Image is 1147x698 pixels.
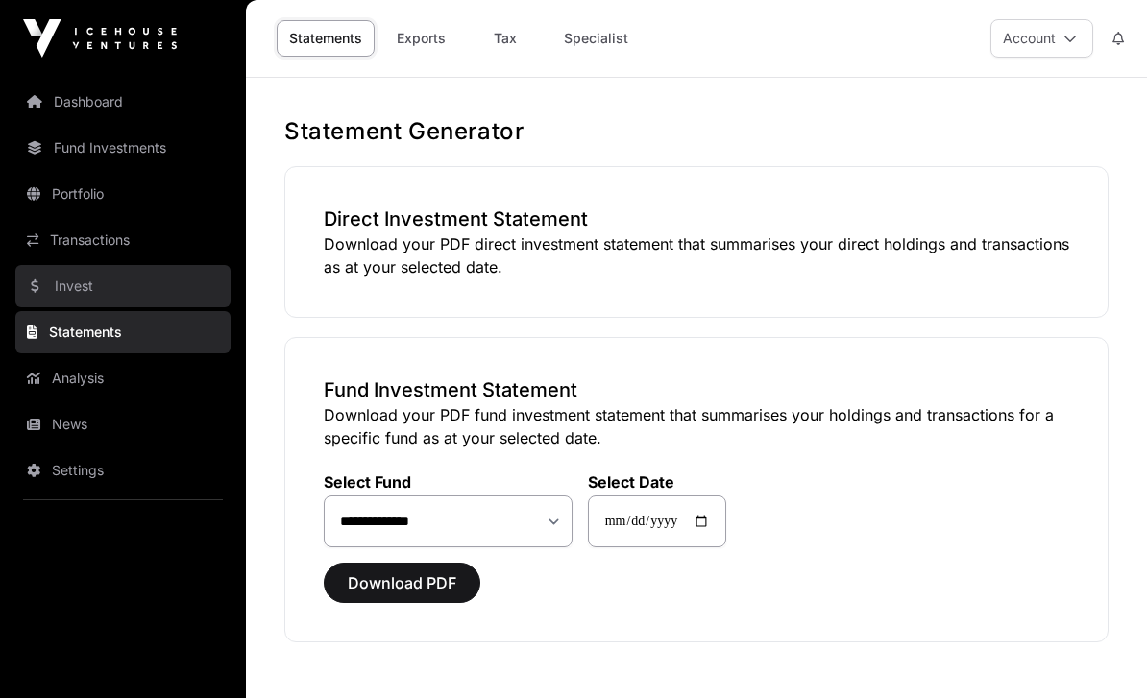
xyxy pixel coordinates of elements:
[23,19,177,58] img: Icehouse Ventures Logo
[15,219,231,261] a: Transactions
[324,403,1069,449] p: Download your PDF fund investment statement that summarises your holdings and transactions for a ...
[324,563,480,603] button: Download PDF
[324,472,573,492] label: Select Fund
[15,403,231,445] a: News
[588,472,726,492] label: Select Date
[467,20,544,57] a: Tax
[990,19,1093,58] button: Account
[324,376,1069,403] h3: Fund Investment Statement
[551,20,641,57] a: Specialist
[348,571,456,594] span: Download PDF
[284,116,1109,147] h1: Statement Generator
[1051,606,1147,698] iframe: Chat Widget
[324,582,480,601] a: Download PDF
[382,20,459,57] a: Exports
[277,20,375,57] a: Statements
[15,81,231,123] a: Dashboard
[15,311,231,353] a: Statements
[15,173,231,215] a: Portfolio
[324,205,1069,232] h3: Direct Investment Statement
[324,232,1069,278] p: Download your PDF direct investment statement that summarises your direct holdings and transactio...
[15,127,231,169] a: Fund Investments
[15,265,231,307] a: Invest
[15,357,231,399] a: Analysis
[15,449,231,492] a: Settings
